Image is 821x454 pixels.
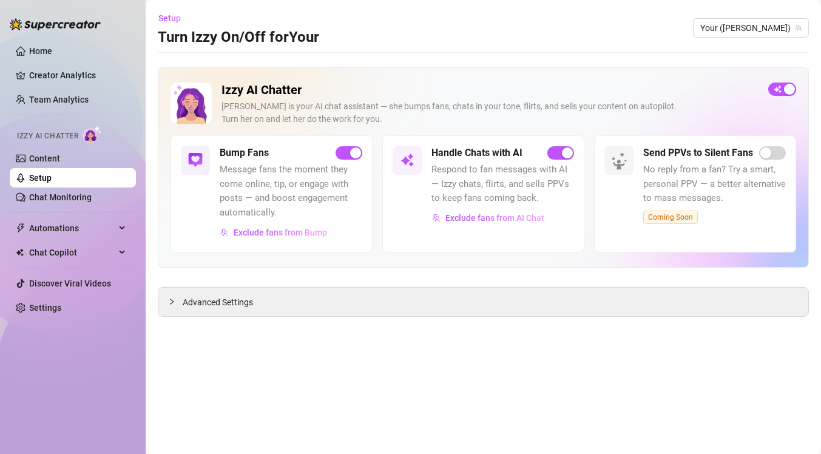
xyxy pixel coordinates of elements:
iframe: Intercom live chat [780,413,809,442]
span: Izzy AI Chatter [17,130,78,142]
span: Your (aubreyxx) [700,19,802,37]
img: svg%3e [400,153,414,168]
span: Setup [158,13,181,23]
a: Creator Analytics [29,66,126,85]
img: silent-fans-ppv-o-N6Mmdf.svg [611,152,630,172]
h2: Izzy AI Chatter [221,83,758,98]
button: Exclude fans from Bump [220,223,328,242]
span: Coming Soon [643,211,698,224]
span: Chat Copilot [29,243,115,262]
a: Chat Monitoring [29,192,92,202]
img: logo-BBDzfeDw.svg [10,18,101,30]
a: Discover Viral Videos [29,279,111,288]
span: Exclude fans from AI Chat [445,213,544,223]
img: AI Chatter [83,126,102,143]
span: Advanced Settings [183,296,253,309]
span: No reply from a fan? Try a smart, personal PPV — a better alternative to mass messages. [643,163,786,206]
button: Setup [158,8,191,28]
a: Setup [29,173,52,183]
a: Settings [29,303,61,313]
a: Home [29,46,52,56]
h5: Handle Chats with AI [431,146,522,160]
img: svg%3e [220,228,229,237]
div: [PERSON_NAME] is your AI chat assistant — she bumps fans, chats in your tone, flirts, and sells y... [221,100,758,126]
span: team [795,24,802,32]
span: Automations [29,219,115,238]
span: Respond to fan messages with AI — Izzy chats, flirts, and sells PPVs to keep fans coming back. [431,163,574,206]
div: collapsed [168,295,183,308]
a: Team Analytics [29,95,89,104]
h5: Bump Fans [220,146,269,160]
img: Chat Copilot [16,248,24,257]
h3: Turn Izzy On/Off for Your [158,28,319,47]
span: Message fans the moment they come online, tip, or engage with posts — and boost engagement automa... [220,163,362,220]
img: Izzy AI Chatter [171,83,212,124]
span: Exclude fans from Bump [234,228,327,237]
h5: Send PPVs to Silent Fans [643,146,753,160]
span: collapsed [168,298,175,305]
a: Content [29,154,60,163]
span: thunderbolt [16,223,25,233]
button: Exclude fans from AI Chat [431,208,545,228]
img: svg%3e [188,153,203,168]
img: svg%3e [432,214,441,222]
